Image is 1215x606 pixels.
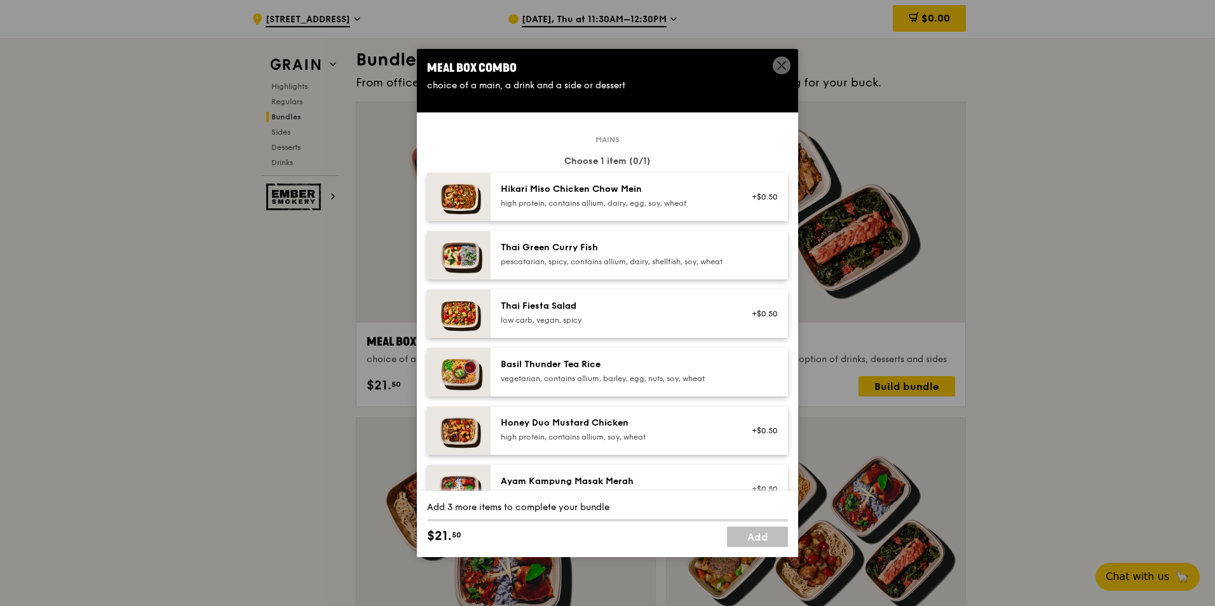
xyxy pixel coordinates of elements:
[501,198,729,208] div: high protein, contains allium, dairy, egg, soy, wheat
[590,135,625,145] span: Mains
[501,315,729,325] div: low carb, vegan, spicy
[727,527,788,547] a: Add
[427,79,788,92] div: choice of a main, a drink and a side or dessert
[501,300,729,313] div: Thai Fiesta Salad
[744,484,778,494] div: +$0.50
[427,501,788,514] div: Add 3 more items to complete your bundle
[501,241,729,254] div: Thai Green Curry Fish
[427,465,491,513] img: daily_normal_Ayam_Kampung_Masak_Merah_Horizontal_.jpg
[427,59,788,77] div: Meal Box Combo
[501,358,729,371] div: Basil Thunder Tea Rice
[501,183,729,196] div: Hikari Miso Chicken Chow Mein
[501,490,729,501] div: high protein, spicy, contains allium, shellfish, soy, wheat
[427,407,491,455] img: daily_normal_Honey_Duo_Mustard_Chicken__Horizontal_.jpg
[427,348,491,396] img: daily_normal_HORZ-Basil-Thunder-Tea-Rice.jpg
[452,530,461,540] span: 50
[501,475,729,488] div: Ayam Kampung Masak Merah
[427,173,491,221] img: daily_normal_Hikari_Miso_Chicken_Chow_Mein__Horizontal_.jpg
[501,257,729,267] div: pescatarian, spicy, contains allium, dairy, shellfish, soy, wheat
[501,432,729,442] div: high protein, contains allium, soy, wheat
[427,290,491,338] img: daily_normal_Thai_Fiesta_Salad__Horizontal_.jpg
[501,417,729,429] div: Honey Duo Mustard Chicken
[427,527,452,546] span: $21.
[744,192,778,202] div: +$0.50
[427,231,491,279] img: daily_normal_HORZ-Thai-Green-Curry-Fish.jpg
[427,155,788,168] div: Choose 1 item (0/1)
[744,426,778,436] div: +$0.50
[501,374,729,384] div: vegetarian, contains allium, barley, egg, nuts, soy, wheat
[744,309,778,319] div: +$0.50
